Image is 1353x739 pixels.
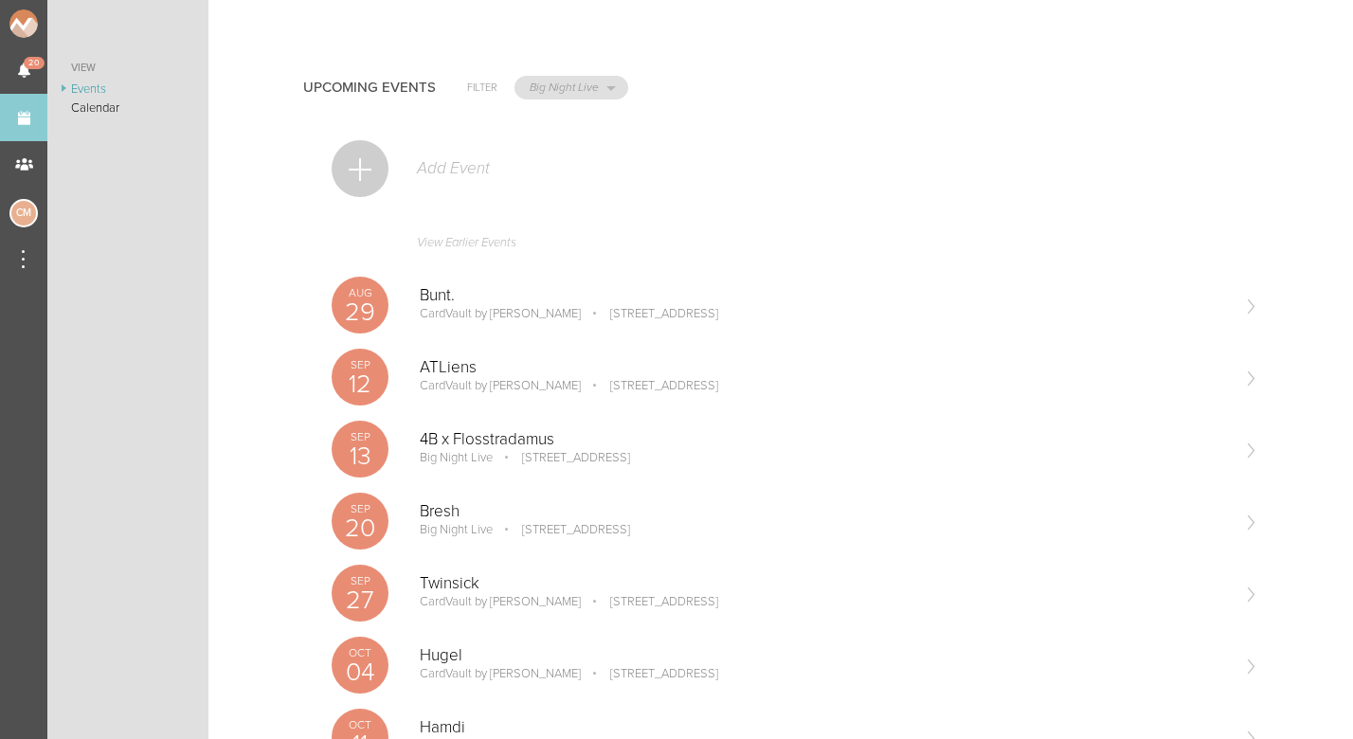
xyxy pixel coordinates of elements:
p: Bunt. [420,286,1228,305]
p: Big Night Live [420,450,493,465]
p: Sep [332,359,388,370]
p: 04 [332,659,388,685]
a: Calendar [47,99,208,117]
p: Aug [332,287,388,298]
p: CardVault by [PERSON_NAME] [420,666,581,681]
p: Bresh [420,502,1228,521]
img: NOMAD [9,9,117,38]
h6: Filter [467,80,497,96]
p: CardVault by [PERSON_NAME] [420,306,581,321]
p: Oct [332,647,388,658]
p: 13 [332,443,388,469]
p: 29 [332,299,388,325]
p: [STREET_ADDRESS] [584,306,718,321]
p: Sep [332,503,388,514]
p: [STREET_ADDRESS] [496,450,630,465]
p: 27 [332,587,388,613]
p: Hamdi [420,718,1228,737]
p: 4B x Flosstradamus [420,430,1228,449]
p: Sep [332,575,388,586]
a: Events [47,80,208,99]
p: [STREET_ADDRESS] [496,522,630,537]
span: 20 [24,57,45,69]
p: Hugel [420,646,1228,665]
a: View [47,57,208,80]
p: ATLiens [420,358,1228,377]
p: Oct [332,719,388,730]
p: 12 [332,371,388,397]
p: [STREET_ADDRESS] [584,594,718,609]
p: 20 [332,515,388,541]
p: Big Night Live [420,522,493,537]
p: Add Event [415,159,490,178]
p: CardVault by [PERSON_NAME] [420,378,581,393]
div: Charlie McGinley [9,199,38,227]
p: Twinsick [420,574,1228,593]
p: Sep [332,431,388,442]
p: CardVault by [PERSON_NAME] [420,594,581,609]
p: [STREET_ADDRESS] [584,666,718,681]
p: [STREET_ADDRESS] [584,378,718,393]
a: View Earlier Events [332,225,1258,269]
h4: Upcoming Events [303,80,436,96]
